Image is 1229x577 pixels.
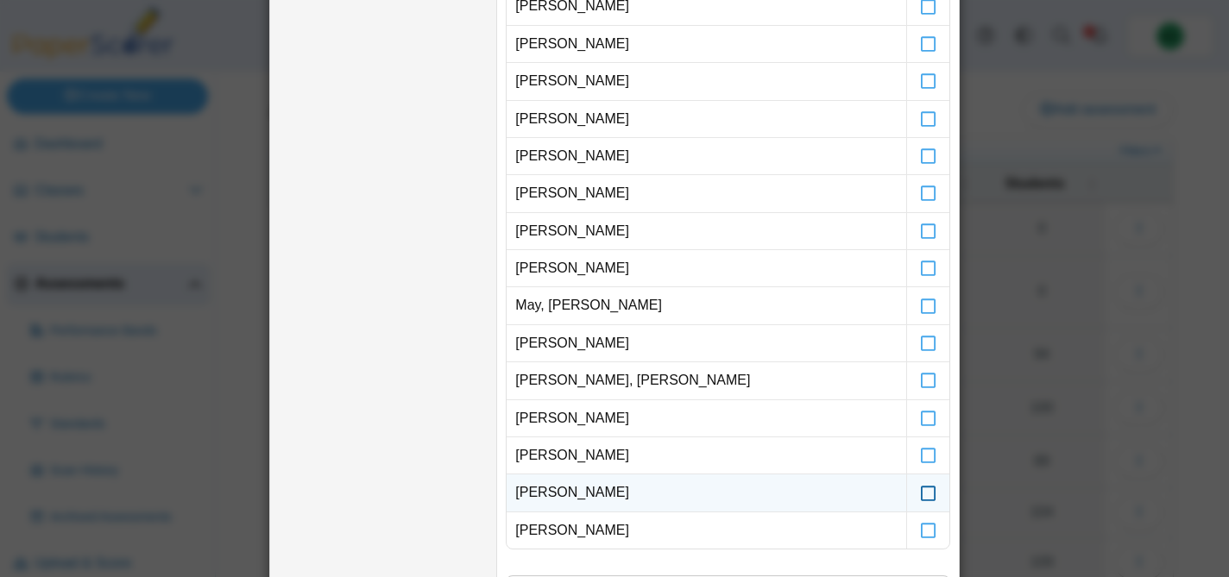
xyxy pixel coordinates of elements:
td: [PERSON_NAME] [507,138,906,175]
td: [PERSON_NAME] [507,250,906,287]
td: [PERSON_NAME], [PERSON_NAME] [507,362,906,399]
td: [PERSON_NAME] [507,474,906,511]
td: [PERSON_NAME] [507,512,906,549]
td: [PERSON_NAME] [507,101,906,138]
td: [PERSON_NAME] [507,175,906,212]
td: [PERSON_NAME] [507,213,906,250]
td: [PERSON_NAME] [507,325,906,362]
td: [PERSON_NAME] [507,63,906,100]
td: [PERSON_NAME] [507,400,906,437]
td: May, [PERSON_NAME] [507,287,906,324]
td: [PERSON_NAME] [507,437,906,474]
td: [PERSON_NAME] [507,26,906,63]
